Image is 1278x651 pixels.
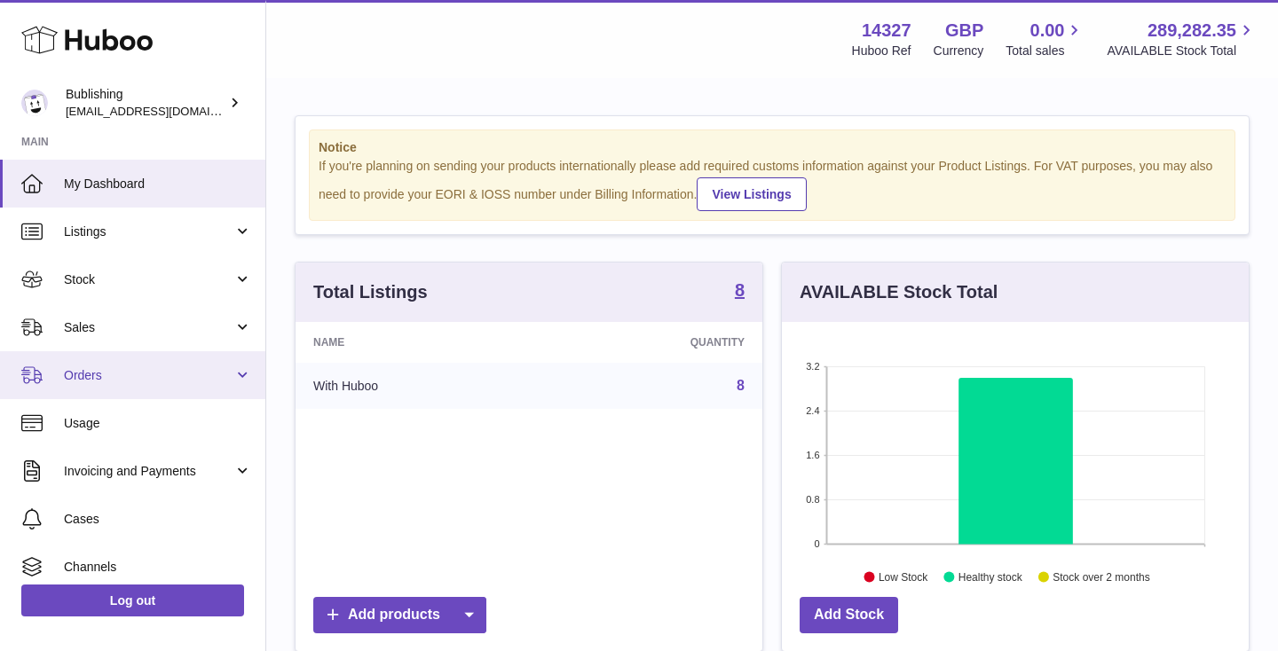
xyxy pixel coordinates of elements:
[64,271,233,288] span: Stock
[800,597,898,633] a: Add Stock
[806,361,819,372] text: 3.2
[66,86,225,120] div: Bublishing
[296,322,541,363] th: Name
[1107,19,1257,59] a: 289,282.35 AVAILABLE Stock Total
[319,139,1226,156] strong: Notice
[945,19,983,43] strong: GBP
[64,319,233,336] span: Sales
[814,538,819,549] text: 0
[64,224,233,240] span: Listings
[1030,19,1065,43] span: 0.00
[862,19,911,43] strong: 14327
[313,280,428,304] h3: Total Listings
[64,463,233,480] span: Invoicing and Payments
[64,415,252,432] span: Usage
[1107,43,1257,59] span: AVAILABLE Stock Total
[319,158,1226,211] div: If you're planning on sending your products internationally please add required customs informati...
[800,280,998,304] h3: AVAILABLE Stock Total
[1006,43,1085,59] span: Total sales
[806,450,819,460] text: 1.6
[313,597,486,633] a: Add products
[1053,570,1149,583] text: Stock over 2 months
[1006,19,1085,59] a: 0.00 Total sales
[934,43,984,59] div: Currency
[735,281,745,299] strong: 8
[21,584,244,616] a: Log out
[879,570,928,583] text: Low Stock
[735,281,745,302] a: 8
[296,363,541,409] td: With Huboo
[64,559,252,576] span: Channels
[852,43,911,59] div: Huboo Ref
[21,90,48,116] img: regine@bublishing.com
[64,176,252,192] span: My Dashboard
[958,570,1023,583] text: Healthy stock
[541,322,762,363] th: Quantity
[64,367,233,384] span: Orders
[697,177,806,211] a: View Listings
[806,494,819,505] text: 0.8
[806,405,819,416] text: 2.4
[737,378,745,393] a: 8
[64,511,252,528] span: Cases
[1148,19,1236,43] span: 289,282.35
[66,104,261,118] span: [EMAIL_ADDRESS][DOMAIN_NAME]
